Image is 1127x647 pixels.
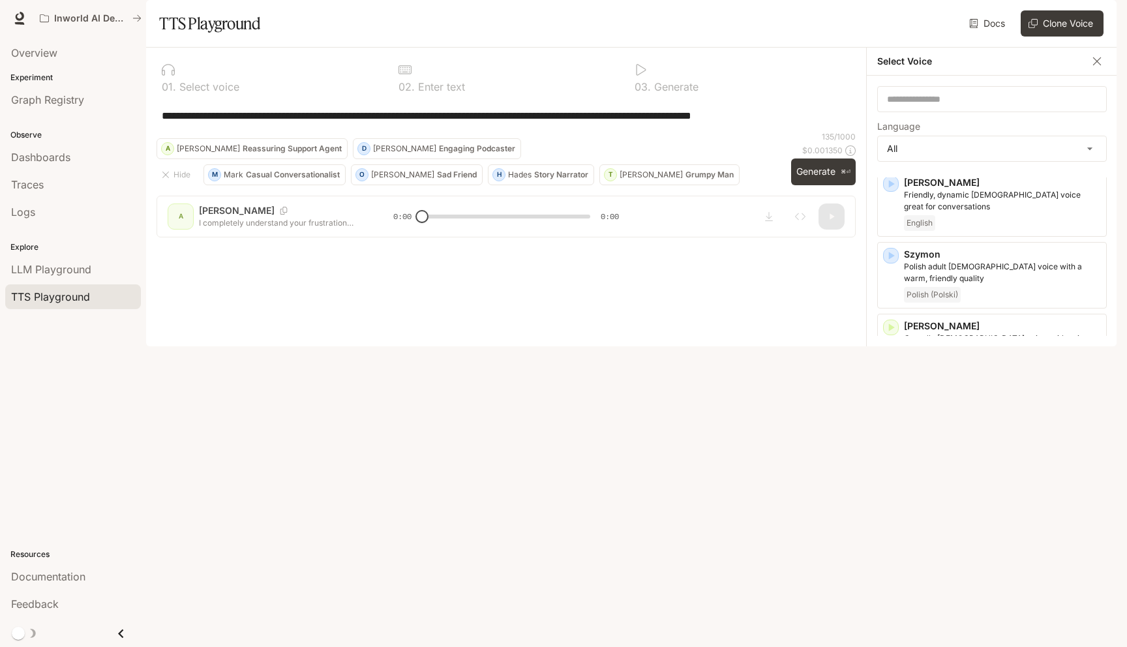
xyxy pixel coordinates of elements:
p: [PERSON_NAME] [177,145,240,153]
p: Hades [508,171,532,179]
button: T[PERSON_NAME]Grumpy Man [599,164,740,185]
h1: TTS Playground [159,10,260,37]
p: Szymon [904,248,1101,261]
p: Sad Friend [437,171,477,179]
p: Mark [224,171,243,179]
div: O [356,164,368,185]
p: Gravelly male voice, with a time-worn quality [904,333,1101,356]
div: H [493,164,505,185]
button: A[PERSON_NAME]Reassuring Support Agent [157,138,348,159]
p: [PERSON_NAME] [371,171,434,179]
p: Friendly, dynamic male voice great for conversations [904,189,1101,213]
div: M [209,164,220,185]
a: Docs [967,10,1010,37]
button: All workspaces [34,5,147,31]
div: D [358,138,370,159]
p: Engaging Podcaster [439,145,515,153]
div: A [162,138,173,159]
p: Inworld AI Demos [54,13,127,24]
button: Generate⌘⏎ [791,158,856,185]
p: Language [877,122,920,131]
p: [PERSON_NAME] [620,171,683,179]
p: Story Narrator [534,171,588,179]
p: [PERSON_NAME] [373,145,436,153]
p: 0 1 . [162,82,176,92]
button: D[PERSON_NAME]Engaging Podcaster [353,138,521,159]
p: $ 0.001350 [802,145,843,156]
span: Polish (Polski) [904,287,961,303]
button: O[PERSON_NAME]Sad Friend [351,164,483,185]
button: MMarkCasual Conversationalist [203,164,346,185]
p: Select voice [176,82,239,92]
p: 135 / 1000 [822,131,856,142]
p: Generate [651,82,699,92]
p: 0 2 . [398,82,415,92]
p: Polish adult male voice with a warm, friendly quality [904,261,1101,284]
button: Hide [157,164,198,185]
button: HHadesStory Narrator [488,164,594,185]
span: English [904,215,935,231]
div: T [605,164,616,185]
p: Casual Conversationalist [246,171,340,179]
p: 0 3 . [635,82,651,92]
p: Reassuring Support Agent [243,145,342,153]
button: Clone Voice [1021,10,1104,37]
p: Enter text [415,82,465,92]
div: All [878,136,1106,161]
p: Grumpy Man [685,171,734,179]
p: [PERSON_NAME] [904,320,1101,333]
p: [PERSON_NAME] [904,176,1101,189]
p: ⌘⏎ [841,168,850,176]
